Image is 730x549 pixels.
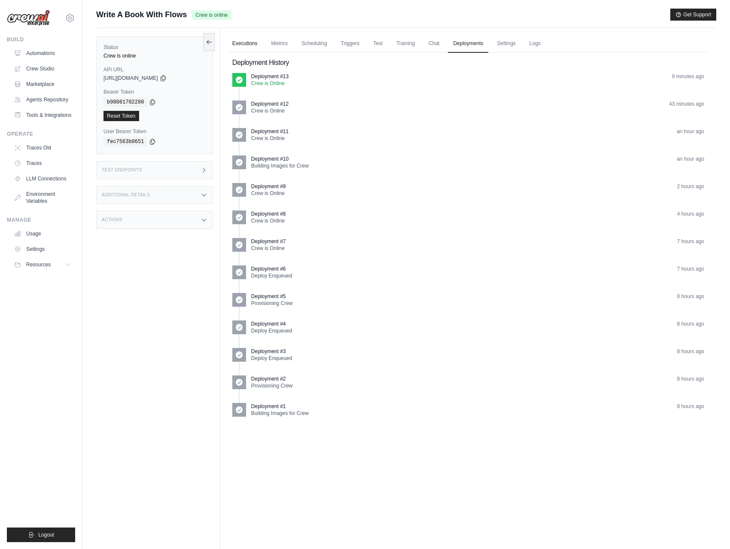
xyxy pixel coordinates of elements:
h2: Deployment History [232,58,704,68]
p: Crew is Online [251,190,286,197]
iframe: Chat Widget [687,508,730,549]
h3: Actions [102,217,122,223]
p: Building Images for Crew [251,410,309,417]
button: Logout [7,528,75,542]
p: Provisioning Crew [251,300,293,307]
time: September 29, 2025 at 08:40 MDT [677,266,704,272]
a: Automations [10,46,75,60]
p: Deployment #11 [251,128,289,135]
time: September 29, 2025 at 08:46 MDT [677,238,704,244]
div: Operate [7,131,75,137]
a: Training [391,35,420,53]
img: Logo [7,10,50,26]
p: Deployment #12 [251,101,289,107]
label: User Bearer Token [103,128,206,135]
span: Logout [38,531,54,538]
time: September 29, 2025 at 08:16 MDT [677,403,704,409]
p: Deployment #10 [251,156,289,162]
a: Triggers [336,35,365,53]
a: Settings [492,35,520,53]
a: Executions [227,35,263,53]
div: Build [7,36,75,43]
a: Agents Repository [10,93,75,107]
h3: Additional Details [102,192,150,198]
p: Deployment #8 [251,210,286,217]
a: Traces [10,156,75,170]
p: Crew is Online [251,217,286,224]
a: Scheduling [296,35,332,53]
a: Settings [10,242,75,256]
p: Deployment #13 [251,73,289,80]
time: September 29, 2025 at 08:23 MDT [677,293,704,299]
a: Metrics [266,35,293,53]
button: Get Support [670,9,716,21]
p: Deployment #7 [251,238,286,245]
div: Manage [7,217,75,223]
p: Deploy Enqueued [251,327,292,334]
p: Crew is Online [251,245,286,252]
a: Usage [10,227,75,241]
time: September 29, 2025 at 14:48 MDT [677,128,704,134]
span: [URL][DOMAIN_NAME] [103,75,158,82]
p: Deployment #1 [251,403,286,410]
a: Reset Token [103,111,139,121]
a: LLM Connections [10,172,75,186]
a: Environment Variables [10,187,75,208]
time: September 29, 2025 at 15:26 MDT [669,101,704,107]
label: Status [103,44,206,51]
h3: Test Endpoints [102,168,142,173]
time: September 29, 2025 at 08:22 MDT [677,321,704,327]
p: Deployment #9 [251,183,286,190]
p: Building Images for Crew [251,162,309,169]
a: Test [368,35,388,53]
span: Crew is online [192,10,231,20]
code: b98081702280 [103,97,147,107]
p: Deploy Enqueued [251,355,292,362]
a: Tools & Integrations [10,108,75,122]
p: Deployment #3 [251,348,286,355]
time: September 29, 2025 at 12:24 MDT [677,211,704,217]
label: Bearer Token [103,88,206,95]
a: Marketplace [10,77,75,91]
p: Crew is Online [251,135,289,142]
p: Provisioning Crew [251,382,293,389]
time: September 29, 2025 at 08:20 MDT [677,348,704,354]
a: Crew Studio [10,62,75,76]
p: Deployment #2 [251,375,286,382]
a: Logs [524,35,546,53]
label: API URL [103,66,206,73]
p: Deployment #5 [251,293,286,300]
time: September 29, 2025 at 14:48 MDT [677,156,704,162]
a: Traces Old [10,141,75,155]
p: Deployment #6 [251,265,286,272]
p: Deployment #4 [251,320,286,327]
span: Resources [26,261,51,268]
div: Crew is online [103,52,206,59]
code: fec7563b0651 [103,137,147,147]
button: Resources [10,258,75,271]
a: Deployments [448,35,488,53]
time: September 29, 2025 at 14:18 MDT [677,183,704,189]
a: Chat [423,35,444,53]
p: Crew is Online [251,80,289,87]
time: September 29, 2025 at 08:19 MDT [677,376,704,382]
span: Write A Book With Flows [96,9,187,21]
time: September 29, 2025 at 15:59 MDT [672,73,704,79]
p: Crew is Online [251,107,289,114]
p: Deploy Enqueued [251,272,292,279]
